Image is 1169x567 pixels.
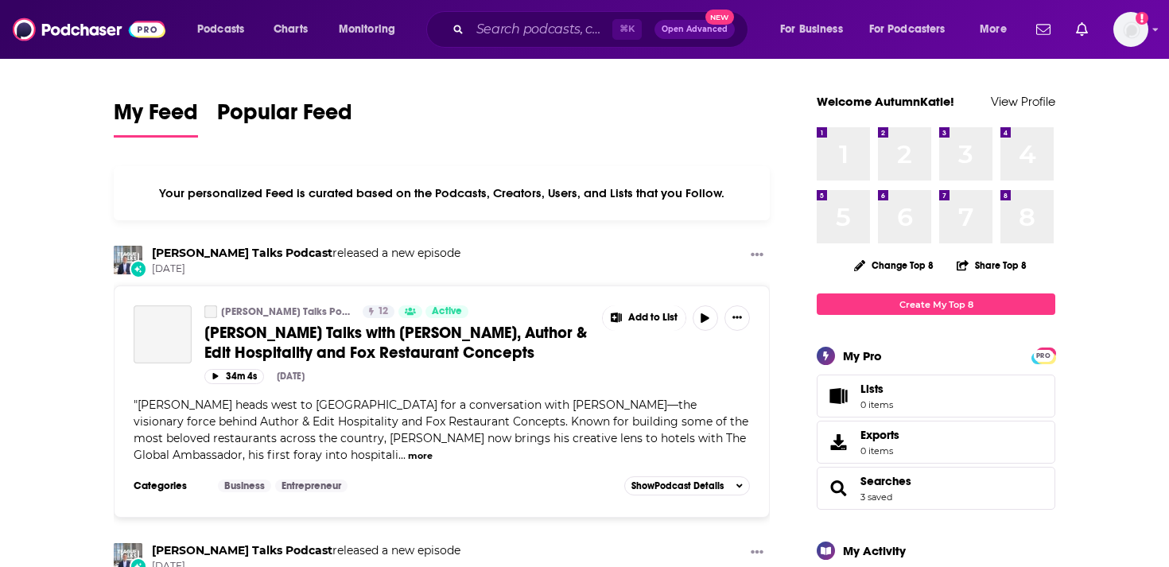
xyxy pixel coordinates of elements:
[134,398,748,462] span: [PERSON_NAME] heads west to [GEOGRAPHIC_DATA] for a conversation with [PERSON_NAME]—the visionary...
[13,14,165,45] img: Podchaser - Follow, Share and Rate Podcasts
[843,543,906,558] div: My Activity
[398,448,406,462] span: ...
[817,375,1055,417] a: Lists
[274,18,308,41] span: Charts
[1113,12,1148,47] span: Logged in as AutumnKatie
[152,262,460,276] span: [DATE]
[991,94,1055,109] a: View Profile
[624,476,750,495] button: ShowPodcast Details
[432,304,462,320] span: Active
[860,428,899,442] span: Exports
[612,19,642,40] span: ⌘ K
[204,305,217,318] a: Teague Talks Podcast
[263,17,317,42] a: Charts
[860,382,884,396] span: Lists
[328,17,416,42] button: open menu
[860,474,911,488] a: Searches
[845,255,943,275] button: Change Top 8
[744,543,770,563] button: Show More Button
[662,25,728,33] span: Open Advanced
[152,246,332,260] a: Teague Talks Podcast
[631,480,724,491] span: Show Podcast Details
[817,94,954,109] a: Welcome AutumnKatie!
[843,348,882,363] div: My Pro
[859,17,969,42] button: open menu
[441,11,763,48] div: Search podcasts, credits, & more...
[204,369,264,384] button: 34m 4s
[275,480,348,492] a: Entrepreneur
[217,99,352,138] a: Popular Feed
[221,305,352,318] a: [PERSON_NAME] Talks Podcast
[470,17,612,42] input: Search podcasts, credits, & more...
[186,17,265,42] button: open menu
[817,421,1055,464] a: Exports
[425,305,468,318] a: Active
[197,18,244,41] span: Podcasts
[724,305,750,331] button: Show More Button
[363,305,394,318] a: 12
[1034,350,1053,362] span: PRO
[130,260,147,278] div: New Episode
[822,431,854,453] span: Exports
[822,385,854,407] span: Lists
[378,304,388,320] span: 12
[217,99,352,135] span: Popular Feed
[134,305,192,363] a: Teague Talks with Sam Fox, Author & Edit Hospitality and Fox Restaurant Concepts
[152,543,332,557] a: Teague Talks Podcast
[204,323,591,363] a: [PERSON_NAME] Talks with [PERSON_NAME], Author & Edit Hospitality and Fox Restaurant Concepts
[114,246,142,274] img: Teague Talks Podcast
[408,449,433,463] button: more
[980,18,1007,41] span: More
[860,382,893,396] span: Lists
[817,467,1055,510] span: Searches
[603,305,685,331] button: Show More Button
[780,18,843,41] span: For Business
[1113,12,1148,47] img: User Profile
[218,480,271,492] a: Business
[152,246,460,261] h3: released a new episode
[956,250,1027,281] button: Share Top 8
[860,445,899,456] span: 0 items
[822,477,854,499] a: Searches
[705,10,734,25] span: New
[204,323,587,363] span: [PERSON_NAME] Talks with [PERSON_NAME], Author & Edit Hospitality and Fox Restaurant Concepts
[817,293,1055,315] a: Create My Top 8
[1070,16,1094,43] a: Show notifications dropdown
[114,99,198,138] a: My Feed
[152,543,460,558] h3: released a new episode
[769,17,863,42] button: open menu
[744,246,770,266] button: Show More Button
[134,398,748,462] span: "
[1113,12,1148,47] button: Show profile menu
[860,491,892,503] a: 3 saved
[1030,16,1057,43] a: Show notifications dropdown
[339,18,395,41] span: Monitoring
[869,18,946,41] span: For Podcasters
[628,312,678,324] span: Add to List
[1136,12,1148,25] svg: Add a profile image
[277,371,305,382] div: [DATE]
[654,20,735,39] button: Open AdvancedNew
[114,99,198,135] span: My Feed
[860,399,893,410] span: 0 items
[114,166,770,220] div: Your personalized Feed is curated based on the Podcasts, Creators, Users, and Lists that you Follow.
[969,17,1027,42] button: open menu
[134,480,205,492] h3: Categories
[1034,349,1053,361] a: PRO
